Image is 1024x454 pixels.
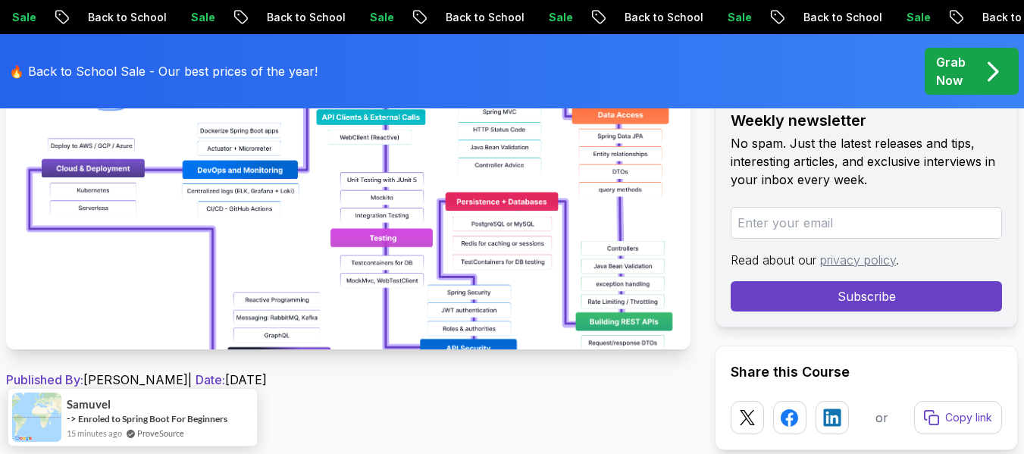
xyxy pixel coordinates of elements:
p: Back to School [433,10,536,25]
a: privacy policy [820,252,896,268]
span: Samuvel [67,398,111,411]
p: 🔥 Back to School Sale - Our best prices of the year! [9,62,318,80]
button: Copy link [914,401,1002,434]
p: Copy link [945,410,992,425]
p: [PERSON_NAME] | [DATE] [6,371,690,389]
span: 15 minutes ago [67,427,122,440]
p: Sale [178,10,227,25]
p: No spam. Just the latest releases and tips, interesting articles, and exclusive interviews in you... [731,134,1002,189]
img: provesource social proof notification image [12,393,61,442]
a: ProveSource [137,427,184,440]
h2: Share this Course [731,362,1002,383]
p: or [875,409,888,427]
a: Enroled to Spring Boot For Beginners [78,413,227,424]
span: Published By: [6,372,83,387]
p: Sale [715,10,763,25]
p: Sale [894,10,942,25]
h2: Introduction [6,419,690,443]
p: Grab Now [936,53,966,89]
p: Back to School [791,10,894,25]
p: Read about our . [731,251,1002,269]
input: Enter your email [731,207,1002,239]
span: Date: [196,372,225,387]
img: Spring Boot Roadmap 2025: The Complete Guide for Backend Developers thumbnail [6,8,690,349]
p: Back to School [75,10,178,25]
h2: Weekly newsletter [731,110,1002,131]
p: Sale [357,10,406,25]
p: Back to School [612,10,715,25]
p: Back to School [254,10,357,25]
button: Subscribe [731,281,1002,312]
p: Sale [536,10,584,25]
span: -> [67,412,77,424]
